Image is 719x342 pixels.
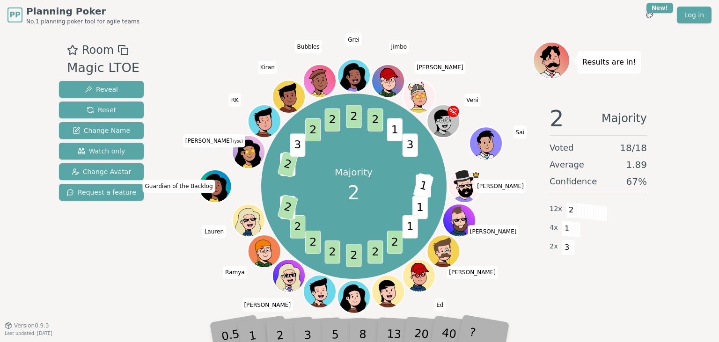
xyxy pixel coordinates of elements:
[183,134,245,147] span: Click to change your name
[367,240,383,264] span: 2
[59,163,144,180] button: Change Avatar
[290,215,305,239] span: 2
[26,18,139,25] span: No.1 planning poker tool for agile teams
[389,40,410,53] span: Click to change your name
[550,107,564,130] span: 2
[620,141,647,154] span: 18 / 18
[412,196,427,219] span: 1
[475,180,526,193] span: Click to change your name
[59,122,144,139] button: Change Name
[413,173,434,199] span: 1
[78,146,125,156] span: Watch only
[59,102,144,118] button: Reset
[641,7,658,23] button: New!
[550,223,558,233] span: 4 x
[582,56,636,69] p: Results are in!
[290,133,305,157] span: 3
[402,133,418,157] span: 3
[346,244,361,267] span: 2
[305,231,321,254] span: 2
[82,42,114,58] span: Room
[550,204,562,214] span: 12 x
[468,225,519,238] span: Click to change your name
[232,139,243,144] span: (you)
[464,93,481,106] span: Click to change your name
[67,42,78,58] button: Add as favourite
[59,81,144,98] button: Reveal
[258,61,277,74] span: Click to change your name
[72,167,132,176] span: Change Avatar
[305,118,321,142] span: 2
[202,225,226,238] span: Click to change your name
[66,188,136,197] span: Request a feature
[562,221,572,237] span: 1
[73,126,130,135] span: Change Name
[387,118,402,142] span: 1
[646,3,673,13] div: New!
[26,5,139,18] span: Planning Poker
[324,240,340,264] span: 2
[434,298,446,311] span: Click to change your name
[277,194,298,220] span: 2
[142,180,215,193] span: Click to change your name
[562,240,572,255] span: 3
[7,5,139,25] a: PPPlanning PokerNo.1 planning poker tool for agile teams
[85,85,118,94] span: Reveal
[345,33,362,46] span: Click to change your name
[67,58,139,78] div: Magic LTOE
[348,179,359,207] span: 2
[223,266,247,279] span: Click to change your name
[5,331,52,336] span: Last updated: [DATE]
[229,93,241,106] span: Click to change your name
[550,175,597,188] span: Confidence
[324,109,340,132] span: 2
[414,61,466,74] span: Click to change your name
[233,136,264,167] button: Click to change your avatar
[626,175,647,188] span: 67 %
[367,109,383,132] span: 2
[550,158,584,171] span: Average
[602,107,647,130] span: Majority
[14,322,49,329] span: Version 0.9.3
[514,125,527,138] span: Click to change your name
[346,105,361,128] span: 2
[87,105,116,115] span: Reset
[295,40,322,53] span: Click to change your name
[471,171,480,179] span: Tim is the host
[447,266,498,279] span: Click to change your name
[9,9,20,21] span: PP
[5,322,49,329] button: Version0.9.3
[387,231,402,254] span: 2
[242,298,293,311] span: Click to change your name
[677,7,712,23] a: Log in
[550,141,574,154] span: Voted
[335,166,373,179] p: Majority
[59,143,144,160] button: Watch only
[626,158,647,171] span: 1.89
[277,151,298,177] span: 2
[566,202,577,218] span: 2
[59,184,144,201] button: Request a feature
[550,241,558,252] span: 2 x
[402,215,418,239] span: 1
